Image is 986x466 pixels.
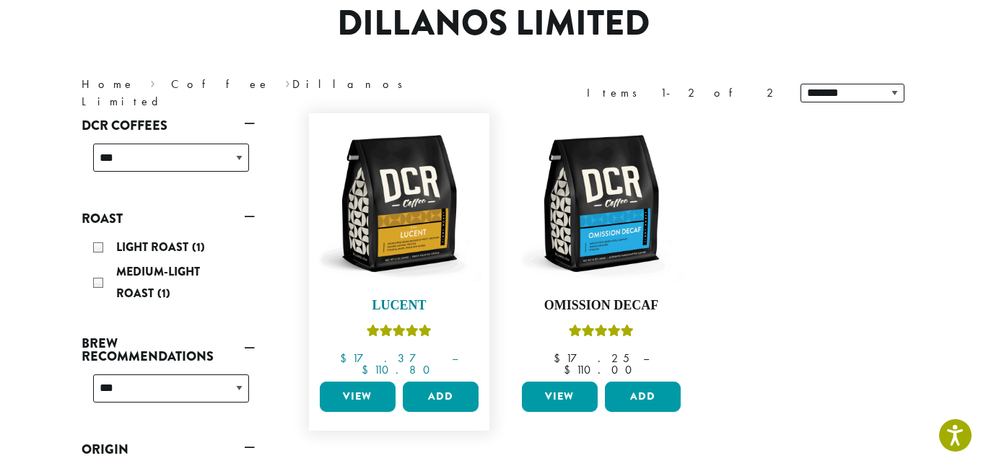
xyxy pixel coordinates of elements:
[518,120,684,286] img: DCR-12oz-Omission-Decaf-scaled.png
[316,120,482,376] a: LucentRated 5.00 out of 5
[452,351,458,366] span: –
[316,120,482,286] img: DCR-12oz-Lucent-Stock-scaled.png
[522,382,598,412] a: View
[316,298,482,314] h4: Lucent
[82,113,255,138] a: DCR Coffees
[340,351,438,366] bdi: 17.37
[362,362,437,377] bdi: 110.80
[320,382,396,412] a: View
[587,84,779,102] div: Items 1-2 of 2
[82,369,255,420] div: Brew Recommendations
[643,351,649,366] span: –
[157,285,170,302] span: (1)
[605,382,681,412] button: Add
[116,263,200,302] span: Medium-Light Roast
[82,138,255,189] div: DCR Coffees
[285,71,290,93] span: ›
[569,322,634,344] div: Rated 4.33 out of 5
[564,362,639,377] bdi: 110.00
[150,71,155,93] span: ›
[82,206,255,231] a: Roast
[82,231,255,313] div: Roast
[554,351,566,366] span: $
[362,362,374,377] span: $
[564,362,576,377] span: $
[82,331,255,369] a: Brew Recommendations
[82,76,471,110] nav: Breadcrumb
[71,3,915,45] h1: Dillanos Limited
[518,298,684,314] h4: Omission Decaf
[554,351,629,366] bdi: 17.25
[403,382,479,412] button: Add
[82,76,135,92] a: Home
[171,76,270,92] a: Coffee
[192,239,205,255] span: (1)
[82,437,255,462] a: Origin
[340,351,352,366] span: $
[116,239,192,255] span: Light Roast
[518,120,684,376] a: Omission DecafRated 4.33 out of 5
[367,322,432,344] div: Rated 5.00 out of 5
